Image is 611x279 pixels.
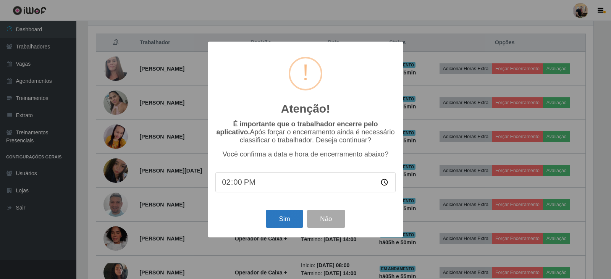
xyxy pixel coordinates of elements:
[215,120,396,144] p: Após forçar o encerramento ainda é necessário classificar o trabalhador. Deseja continuar?
[215,150,396,158] p: Você confirma a data e hora de encerramento abaixo?
[307,210,345,228] button: Não
[281,102,330,116] h2: Atenção!
[216,120,378,136] b: É importante que o trabalhador encerre pelo aplicativo.
[266,210,303,228] button: Sim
